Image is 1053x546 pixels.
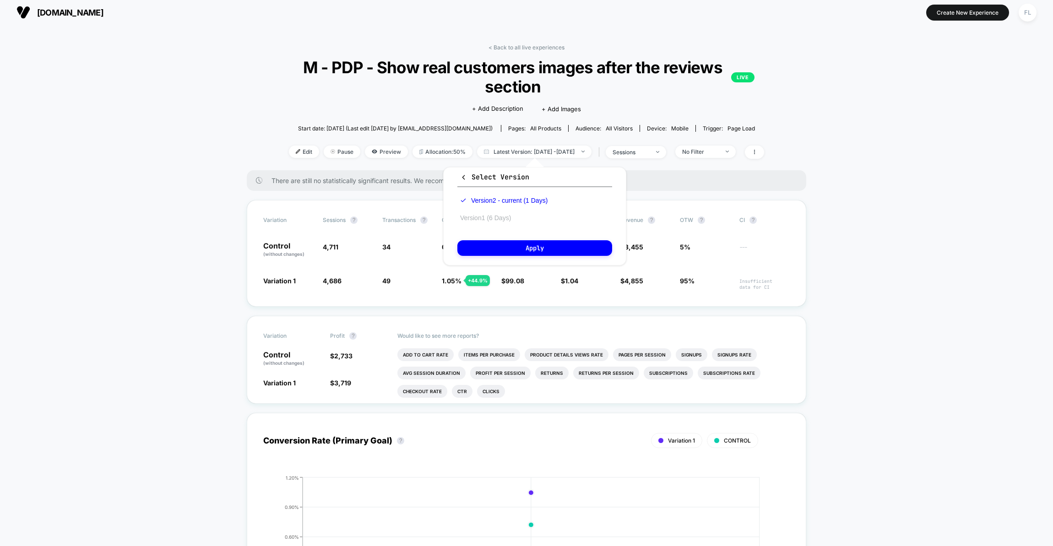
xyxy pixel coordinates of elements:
[397,385,447,398] li: Checkout Rate
[334,352,353,360] span: 2,733
[668,437,695,444] span: Variation 1
[1019,4,1037,22] div: FL
[484,149,489,154] img: calendar
[296,149,300,154] img: edit
[460,173,529,182] span: Select Version
[573,367,639,379] li: Returns Per Session
[561,277,578,285] span: $
[271,177,788,184] span: There are still no statistically significant results. We recommend waiting a few more days
[330,332,345,339] span: Profit
[472,104,523,114] span: + Add Description
[397,332,790,339] p: Would like to see more reports?
[382,216,416,223] span: Transactions
[648,216,655,224] button: ?
[620,277,643,285] span: $
[682,148,719,155] div: No Filter
[263,251,304,257] span: (without changes)
[458,348,520,361] li: Items Per Purchase
[698,216,705,224] button: ?
[726,151,729,152] img: end
[457,196,550,205] button: Version2 - current (1 Days)
[323,277,342,285] span: 4,686
[397,348,454,361] li: Add To Cart Rate
[289,146,319,158] span: Edit
[724,437,751,444] span: CONTROL
[671,125,689,132] span: mobile
[613,149,649,156] div: sessions
[457,214,514,222] button: Version1 (6 Days)
[263,332,314,340] span: Variation
[324,146,360,158] span: Pause
[457,240,612,256] button: Apply
[613,348,671,361] li: Pages Per Session
[581,151,585,152] img: end
[680,243,690,251] span: 5%
[457,172,612,187] button: Select Version
[680,216,730,224] span: OTW
[263,277,296,285] span: Variation 1
[298,125,493,132] span: Start date: [DATE] (Last edit [DATE] by [EMAIL_ADDRESS][DOMAIN_NAME])
[1016,3,1039,22] button: FL
[382,277,391,285] span: 49
[37,8,103,17] span: [DOMAIN_NAME]
[285,504,299,509] tspan: 0.90%
[530,125,561,132] span: all products
[926,5,1009,21] button: Create New Experience
[508,125,561,132] div: Pages:
[382,243,391,251] span: 34
[477,146,592,158] span: Latest Version: [DATE] - [DATE]
[712,348,757,361] li: Signups Rate
[624,277,643,285] span: 4,855
[16,5,30,19] img: Visually logo
[505,277,524,285] span: 99.08
[477,385,505,398] li: Clicks
[542,105,581,113] span: + Add Images
[349,332,357,340] button: ?
[739,216,790,224] span: CI
[323,216,346,223] span: Sessions
[263,242,314,258] p: Control
[680,277,695,285] span: 95%
[334,379,351,387] span: 3,719
[727,125,755,132] span: Page Load
[606,125,633,132] span: All Visitors
[656,151,659,153] img: end
[489,44,564,51] a: < Back to all live experiences
[739,278,790,290] span: Insufficient data for CI
[413,146,472,158] span: Allocation: 50%
[350,216,358,224] button: ?
[263,351,321,367] p: Control
[676,348,707,361] li: Signups
[739,244,790,258] span: ---
[263,216,314,224] span: Variation
[535,367,569,379] li: Returns
[331,149,335,154] img: end
[420,216,428,224] button: ?
[330,379,351,387] span: $
[698,367,760,379] li: Subscriptions Rate
[330,352,353,360] span: $
[565,277,578,285] span: 1.04
[323,243,338,251] span: 4,711
[263,379,296,387] span: Variation 1
[452,385,472,398] li: Ctr
[286,475,299,480] tspan: 1.20%
[575,125,633,132] div: Audience:
[14,5,106,20] button: [DOMAIN_NAME]
[263,360,304,366] span: (without changes)
[285,534,299,539] tspan: 0.60%
[470,367,531,379] li: Profit Per Session
[525,348,608,361] li: Product Details Views Rate
[397,367,466,379] li: Avg Session Duration
[419,149,423,154] img: rebalance
[397,437,404,444] button: ?
[703,125,755,132] div: Trigger:
[501,277,524,285] span: $
[731,72,754,82] p: LIVE
[596,146,606,159] span: |
[299,58,754,96] span: M - PDP - Show real customers images after the reviews section
[365,146,408,158] span: Preview
[442,277,461,285] span: 1.05 %
[640,125,695,132] span: Device:
[644,367,693,379] li: Subscriptions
